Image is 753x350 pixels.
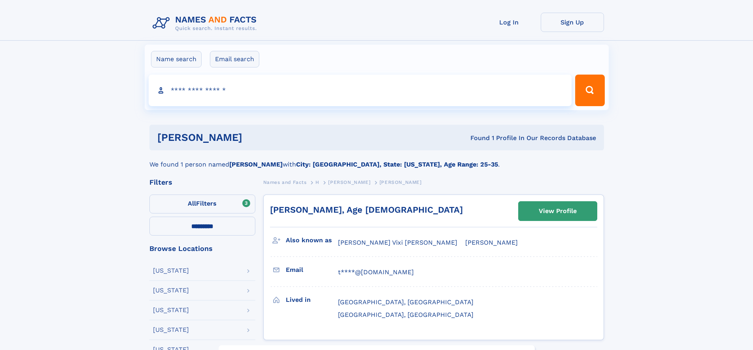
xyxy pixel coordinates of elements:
label: Filters [149,195,255,213]
span: [GEOGRAPHIC_DATA], [GEOGRAPHIC_DATA] [338,298,474,306]
span: All [188,200,196,207]
label: Email search [210,51,259,67]
label: Name search [151,51,202,67]
span: [PERSON_NAME] [328,180,370,185]
img: Logo Names and Facts [149,13,263,34]
div: View Profile [539,202,577,220]
h1: [PERSON_NAME] [157,133,357,142]
input: search input [149,75,572,106]
div: We found 1 person named with . [149,150,604,169]
span: [PERSON_NAME] Vixi [PERSON_NAME] [338,239,457,246]
a: View Profile [519,202,597,221]
div: [US_STATE] [153,327,189,333]
b: [PERSON_NAME] [229,161,283,168]
h3: Lived in [286,293,338,307]
div: [US_STATE] [153,287,189,294]
a: [PERSON_NAME], Age [DEMOGRAPHIC_DATA] [270,205,463,215]
span: [GEOGRAPHIC_DATA], [GEOGRAPHIC_DATA] [338,311,474,318]
span: [PERSON_NAME] [465,239,518,246]
div: [US_STATE] [153,268,189,274]
button: Search Button [575,75,604,106]
div: Browse Locations [149,245,255,252]
b: City: [GEOGRAPHIC_DATA], State: [US_STATE], Age Range: 25-35 [296,161,498,168]
div: [US_STATE] [153,307,189,313]
a: Log In [477,13,541,32]
a: H [315,177,319,187]
span: H [315,180,319,185]
span: [PERSON_NAME] [379,180,422,185]
div: Found 1 Profile In Our Records Database [356,134,596,142]
a: [PERSON_NAME] [328,177,370,187]
div: Filters [149,179,255,186]
h3: Email [286,263,338,277]
a: Names and Facts [263,177,307,187]
h3: Also known as [286,234,338,247]
a: Sign Up [541,13,604,32]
